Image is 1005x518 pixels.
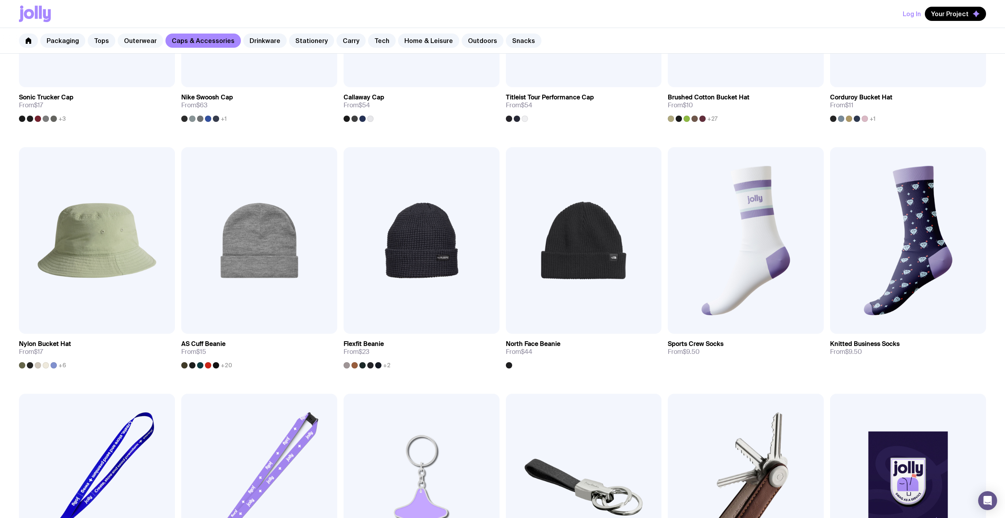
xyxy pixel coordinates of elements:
[521,101,532,109] span: $54
[830,340,900,348] h3: Knitted Business Socks
[668,87,824,122] a: Brushed Cotton Bucket HatFrom$10+27
[344,348,369,356] span: From
[88,34,115,48] a: Tops
[181,94,233,101] h3: Nike Swoosh Cap
[181,340,225,348] h3: AS Cuff Beanie
[19,87,175,122] a: Sonic Trucker CapFrom$17+3
[181,348,206,356] span: From
[668,340,723,348] h3: Sports Crew Socks
[683,348,700,356] span: $9.50
[336,34,366,48] a: Carry
[344,101,370,109] span: From
[34,101,43,109] span: $17
[181,334,337,368] a: AS Cuff BeanieFrom$15+20
[506,334,662,368] a: North Face BeanieFrom$44
[289,34,334,48] a: Stationery
[870,116,875,122] span: +1
[19,334,175,368] a: Nylon Bucket HatFrom$17+6
[181,87,337,122] a: Nike Swoosh CapFrom$63+1
[506,34,541,48] a: Snacks
[383,362,391,368] span: +2
[368,34,396,48] a: Tech
[196,348,206,356] span: $15
[931,10,969,18] span: Your Project
[344,334,500,368] a: Flexfit BeanieFrom$23+2
[34,348,43,356] span: $17
[359,101,370,109] span: $54
[344,340,384,348] h3: Flexfit Beanie
[668,101,693,109] span: From
[845,348,862,356] span: $9.50
[58,362,66,368] span: +6
[344,94,384,101] h3: Callaway Cap
[506,348,532,356] span: From
[845,101,853,109] span: $11
[506,340,560,348] h3: North Face Beanie
[19,340,71,348] h3: Nylon Bucket Hat
[506,87,662,122] a: Titleist Tour Performance CapFrom$54
[903,7,921,21] button: Log In
[398,34,459,48] a: Home & Leisure
[221,362,232,368] span: +20
[506,101,532,109] span: From
[668,94,750,101] h3: Brushed Cotton Bucket Hat
[830,334,986,362] a: Knitted Business SocksFrom$9.50
[40,34,85,48] a: Packaging
[118,34,163,48] a: Outerwear
[668,334,824,362] a: Sports Crew SocksFrom$9.50
[196,101,207,109] span: $63
[683,101,693,109] span: $10
[181,101,207,109] span: From
[978,491,997,510] div: Open Intercom Messenger
[521,348,532,356] span: $44
[462,34,503,48] a: Outdoors
[58,116,66,122] span: +3
[925,7,986,21] button: Your Project
[344,87,500,122] a: Callaway CapFrom$54
[19,348,43,356] span: From
[221,116,227,122] span: +1
[359,348,369,356] span: $23
[165,34,241,48] a: Caps & Accessories
[707,116,718,122] span: +27
[830,87,986,122] a: Corduroy Bucket HatFrom$11+1
[668,348,700,356] span: From
[243,34,287,48] a: Drinkware
[830,101,853,109] span: From
[19,101,43,109] span: From
[830,94,892,101] h3: Corduroy Bucket Hat
[506,94,594,101] h3: Titleist Tour Performance Cap
[830,348,862,356] span: From
[19,94,73,101] h3: Sonic Trucker Cap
